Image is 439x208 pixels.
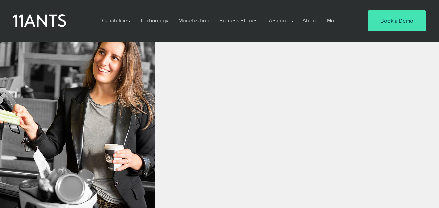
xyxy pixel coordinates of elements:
p: Monetization [175,13,213,28]
a: Technology [135,13,174,28]
a: About [298,13,322,28]
p: Technology [137,13,172,28]
a: Book a Demo [368,10,426,31]
a: Success Stories [214,13,263,28]
a: Resources [263,13,298,28]
a: Capabilities [97,13,135,28]
nav: Site [97,13,348,28]
a: Monetization [174,13,214,28]
p: More... [324,13,347,28]
span: Book a Demo [381,17,413,25]
p: About [299,13,320,28]
p: Resources [264,13,296,28]
p: Capabilities [99,13,133,28]
p: Success Stories [216,13,261,28]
